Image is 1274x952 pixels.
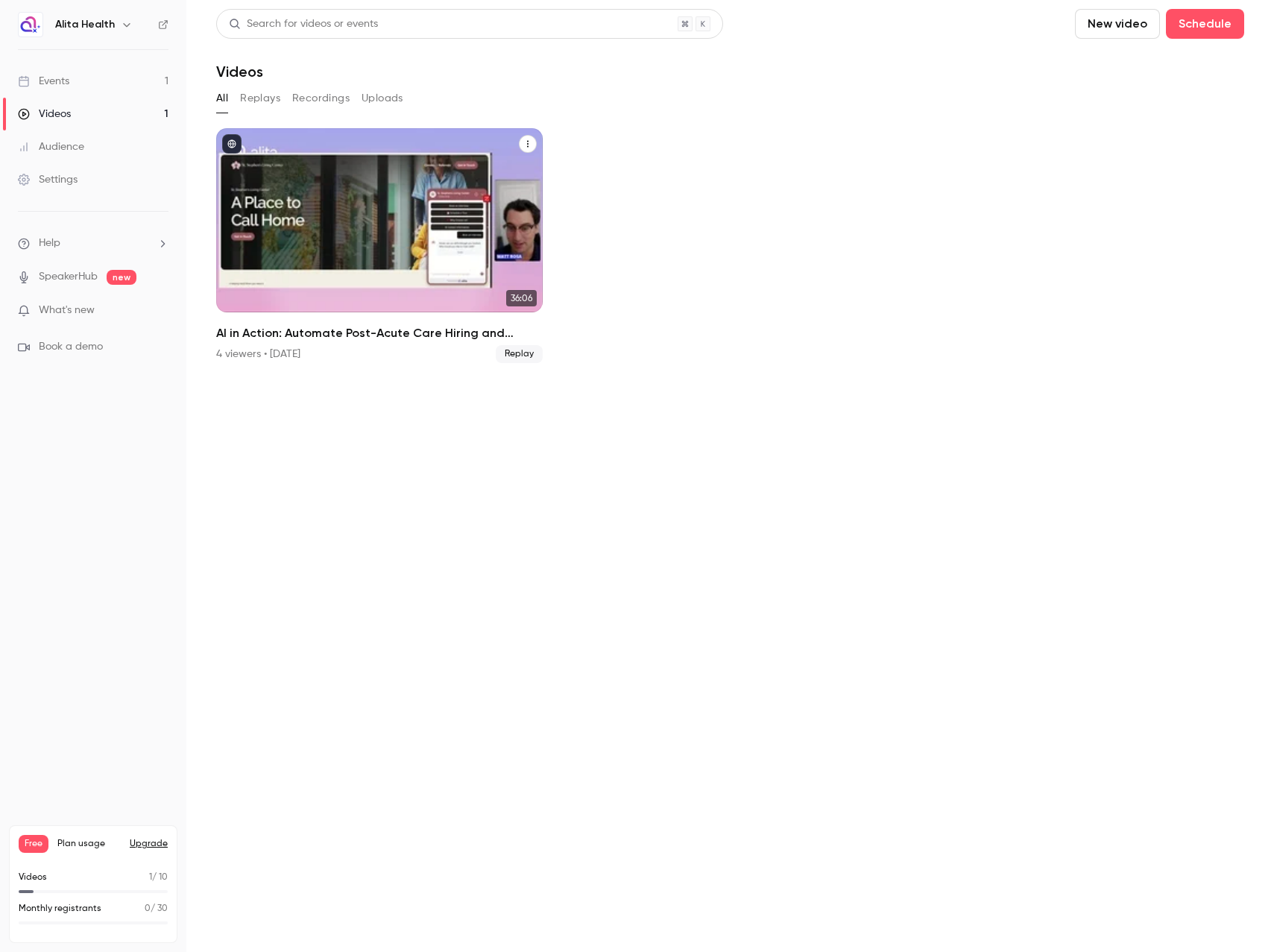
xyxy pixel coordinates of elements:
[216,63,263,81] h1: Videos
[149,871,168,884] p: / 10
[39,269,98,285] a: SpeakerHub
[149,873,152,882] span: 1
[55,17,115,32] h6: Alita Health
[216,9,1244,943] section: Videos
[19,13,42,37] img: Alita Health
[18,74,69,89] div: Events
[145,902,168,915] p: / 30
[216,128,543,363] a: 36:06AI in Action: Automate Post-Acute Care Hiring and Admissions 24/74 viewers • [DATE]Replay
[216,324,543,342] h2: AI in Action: Automate Post-Acute Care Hiring and Admissions 24/7
[107,270,136,285] span: new
[1166,9,1244,39] button: Schedule
[130,838,168,850] button: Upgrade
[18,139,84,154] div: Audience
[240,86,280,110] button: Replays
[362,86,403,110] button: Uploads
[57,838,121,850] span: Plan usage
[496,345,543,363] span: Replay
[145,904,151,913] span: 0
[216,86,228,110] button: All
[18,236,168,251] li: help-dropdown-opener
[216,128,1244,363] ul: Videos
[216,128,543,363] li: AI in Action: Automate Post-Acute Care Hiring and Admissions 24/7
[229,16,378,32] div: Search for videos or events
[506,290,537,306] span: 36:06
[39,339,103,355] span: Book a demo
[19,871,47,884] p: Videos
[222,134,242,154] button: published
[39,303,95,318] span: What's new
[19,902,101,915] p: Monthly registrants
[1075,9,1160,39] button: New video
[39,236,60,251] span: Help
[216,347,300,362] div: 4 viewers • [DATE]
[18,107,71,122] div: Videos
[18,172,78,187] div: Settings
[19,835,48,853] span: Free
[292,86,350,110] button: Recordings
